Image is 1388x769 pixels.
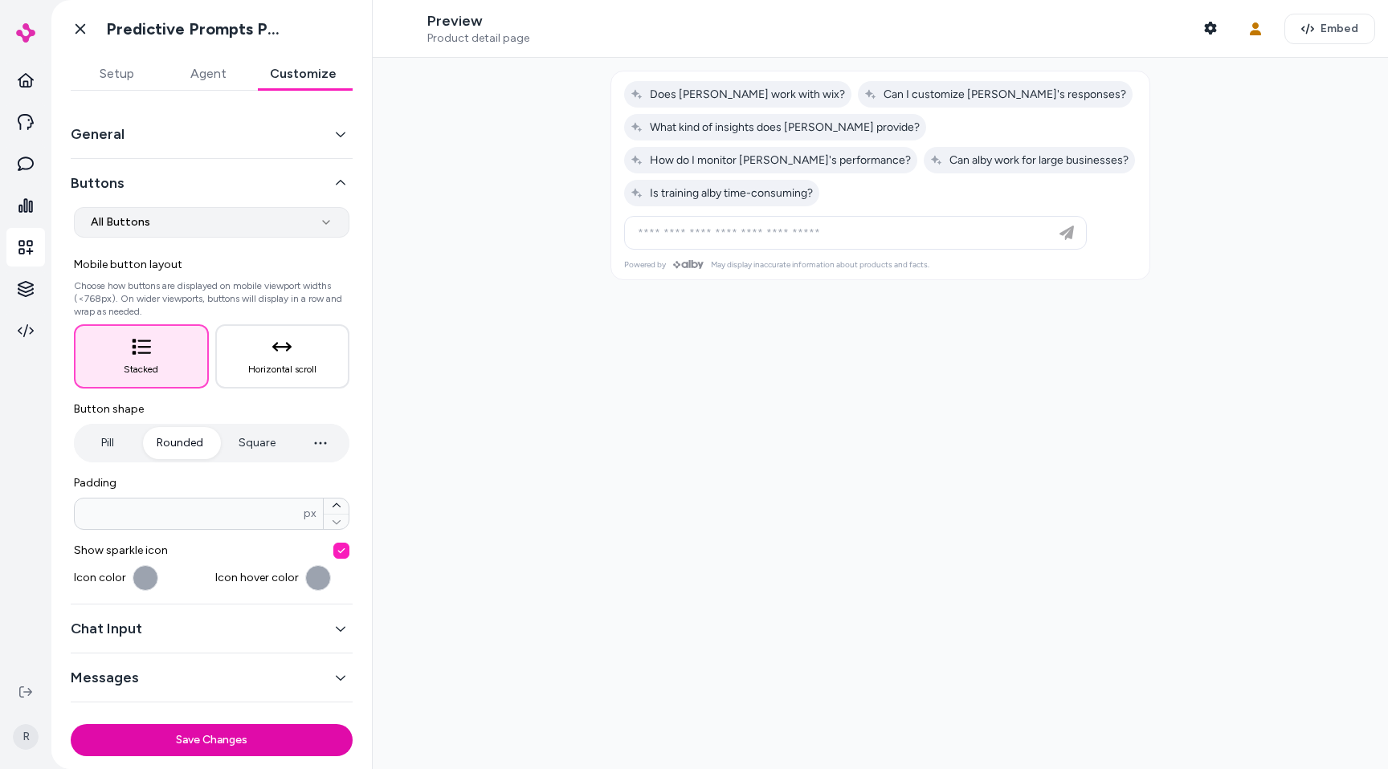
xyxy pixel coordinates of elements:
[74,324,209,389] button: Stacked
[71,666,353,689] button: Messages
[124,363,158,376] span: Stacked
[71,123,353,145] button: General
[71,58,162,90] button: Setup
[427,31,529,46] span: Product detail page
[71,172,353,194] button: Buttons
[13,724,39,750] span: R
[254,58,353,90] button: Customize
[74,207,349,238] button: All Buttons
[141,427,219,459] button: Rounded
[215,324,350,389] button: Horizontal scroll
[74,257,349,273] span: Mobile button layout
[74,543,349,559] span: Show sparkle icon
[10,711,42,763] button: R
[16,23,35,43] img: alby Logo
[248,363,316,376] span: Horizontal scroll
[77,427,137,459] button: Pill
[1321,21,1358,37] span: Embed
[215,570,299,586] span: Icon hover color
[71,617,353,640] button: Chat Input
[304,506,316,522] span: px
[106,19,287,39] h1: Predictive Prompts PDP
[71,724,353,756] button: Save Changes
[71,207,353,591] div: Buttons
[74,401,349,417] span: Button shape
[74,279,349,318] p: Choose how buttons are displayed on mobile viewport widths (<768px). On wider viewports, buttons ...
[162,58,254,90] button: Agent
[1284,14,1375,44] button: Embed
[74,475,349,491] label: Padding
[222,427,292,459] button: Square
[74,570,126,586] span: Icon color
[427,12,529,31] p: Preview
